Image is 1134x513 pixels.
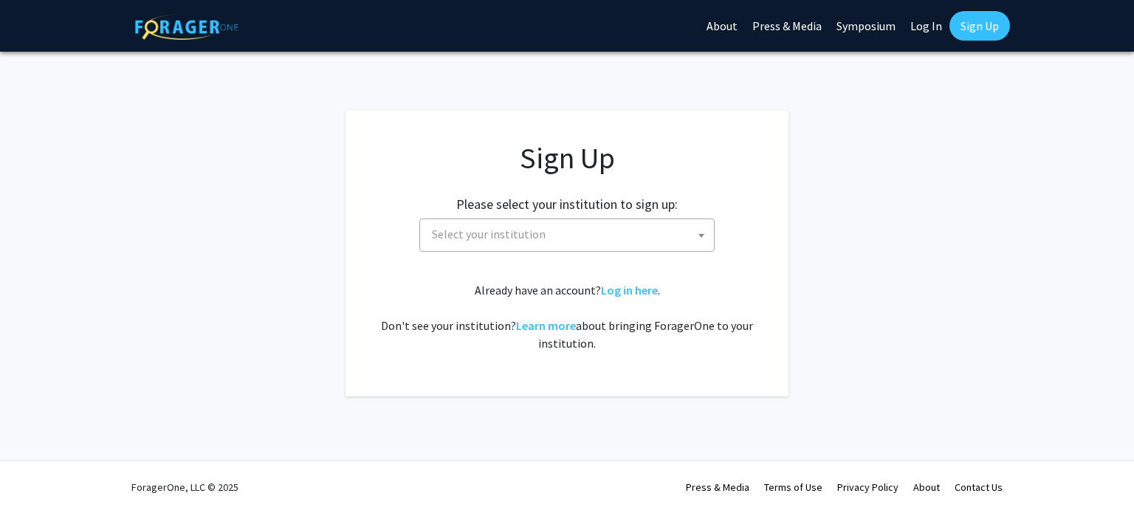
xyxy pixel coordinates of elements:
h2: Please select your institution to sign up: [456,196,678,213]
a: Privacy Policy [837,481,898,494]
a: Terms of Use [764,481,822,494]
h1: Sign Up [375,140,759,176]
a: Sign Up [949,11,1010,41]
a: About [913,481,940,494]
img: ForagerOne Logo [135,14,238,40]
a: Contact Us [955,481,1003,494]
span: Select your institution [426,219,714,249]
a: Learn more about bringing ForagerOne to your institution [516,318,576,333]
div: Already have an account? . Don't see your institution? about bringing ForagerOne to your institut... [375,281,759,352]
span: Select your institution [432,227,546,241]
a: Log in here [601,283,658,297]
span: Select your institution [419,218,715,252]
a: Press & Media [686,481,749,494]
div: ForagerOne, LLC © 2025 [131,461,238,513]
